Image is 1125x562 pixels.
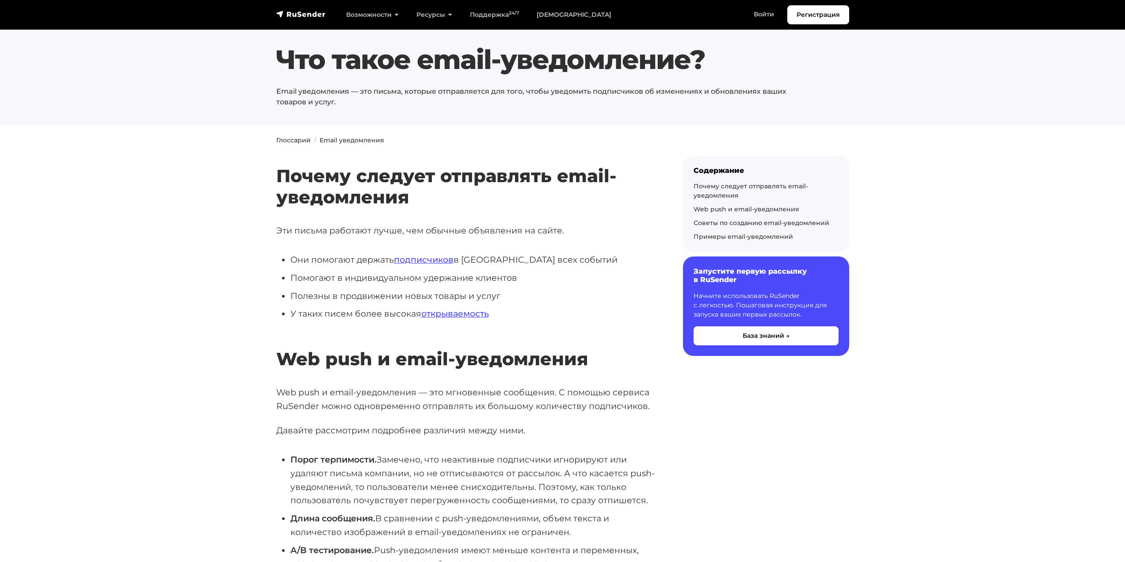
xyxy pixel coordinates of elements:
p: Эти письма работают лучше, чем обычные объявления на сайте. [276,224,655,237]
a: Возможности [337,6,408,24]
h1: Что такое email-уведомление? [276,44,801,76]
li: Замечено, что неактивные подписчики игнорируют или удаляют письма компании, но не отписываются от... [290,453,655,507]
a: подписчиков [394,254,454,265]
a: Регистрация [787,5,849,24]
li: Email уведомления [311,136,384,145]
a: Запустите первую рассылку в RuSender Начните использовать RuSender с легкостью. Пошаговая инструк... [683,256,849,356]
a: Войти [745,5,783,23]
a: Поддержка24/7 [461,6,528,24]
a: Глоссарий [276,136,311,144]
p: Web push и email-уведомления — это мгновенные сообщения. С помощью сервиса RuSender можно одновре... [276,386,655,413]
p: Давайте рассмотрим подробнее различия между ними. [276,424,655,437]
a: Web push и email-уведомления [694,205,799,213]
a: Советы по созданию email-уведомлений [694,219,829,227]
h2: Почему следует отправлять email-уведомления [276,139,655,208]
li: В сравнении с push-уведомлениями, объем текста и количество изображений в email-уведомлениях не о... [290,512,655,539]
nav: breadcrumb [271,136,854,145]
a: Ресурсы [408,6,461,24]
button: База знаний → [694,326,839,345]
img: RuSender [276,10,326,19]
li: У таких писем более высокая [290,307,655,321]
a: Примеры email-уведомлений [694,233,793,241]
sup: 24/7 [509,10,519,16]
h2: Web push и email-уведомления [276,322,655,370]
a: открываемость [421,308,489,319]
h6: Запустите первую рассылку в RuSender [694,267,839,284]
li: Помогают в индивидуальном удержание клиентов [290,271,655,285]
strong: Длина сообщения. [290,513,375,524]
li: Полезны в продвижении новых товары и услуг [290,289,655,303]
a: Почему следует отправлять email-уведомления [694,182,808,199]
p: Начните использовать RuSender с легкостью. Пошаговая инструкция для запуска ваших первых рассылок. [694,291,839,319]
strong: A/B тестирование. [290,545,374,555]
li: Они помогают держать в [GEOGRAPHIC_DATA] всех событий [290,253,655,267]
a: [DEMOGRAPHIC_DATA] [528,6,620,24]
div: Содержание [694,166,839,175]
strong: Порог терпимости. [290,454,377,465]
p: Email уведомления — это письма, которые отправляется для того, чтобы уведомить подписчиков об изм... [276,86,801,107]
